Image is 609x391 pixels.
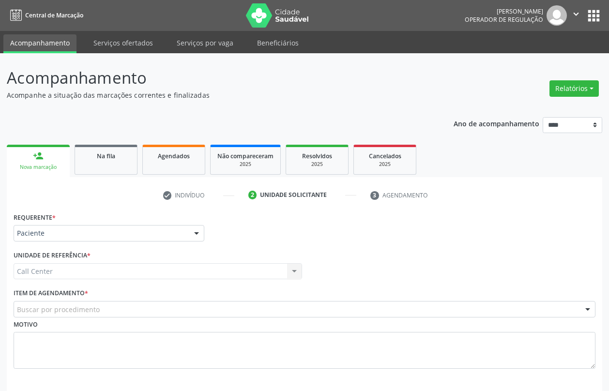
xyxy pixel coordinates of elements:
span: Agendados [158,152,190,160]
span: Paciente [17,228,184,238]
span: Na fila [97,152,115,160]
span: Operador de regulação [465,15,543,24]
span: Cancelados [369,152,401,160]
label: Item de agendamento [14,286,88,301]
p: Acompanhe a situação das marcações correntes e finalizadas [7,90,424,100]
label: Requerente [14,210,56,225]
a: Beneficiários [250,34,305,51]
div: 2 [248,191,257,199]
div: person_add [33,150,44,161]
button: Relatórios [549,80,599,97]
span: Não compareceram [217,152,274,160]
button:  [567,5,585,26]
div: Nova marcação [14,164,63,171]
span: Central de Marcação [25,11,83,19]
span: Buscar por procedimento [17,304,100,315]
p: Ano de acompanhamento [454,117,539,129]
div: 2025 [293,161,341,168]
a: Acompanhamento [3,34,76,53]
a: Central de Marcação [7,7,83,23]
a: Serviços por vaga [170,34,240,51]
img: img [547,5,567,26]
button: apps [585,7,602,24]
div: [PERSON_NAME] [465,7,543,15]
div: Unidade solicitante [260,191,327,199]
div: 2025 [361,161,409,168]
i:  [571,9,581,19]
span: Resolvidos [302,152,332,160]
label: Motivo [14,317,38,332]
a: Serviços ofertados [87,34,160,51]
div: 2025 [217,161,274,168]
label: Unidade de referência [14,248,91,263]
p: Acompanhamento [7,66,424,90]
